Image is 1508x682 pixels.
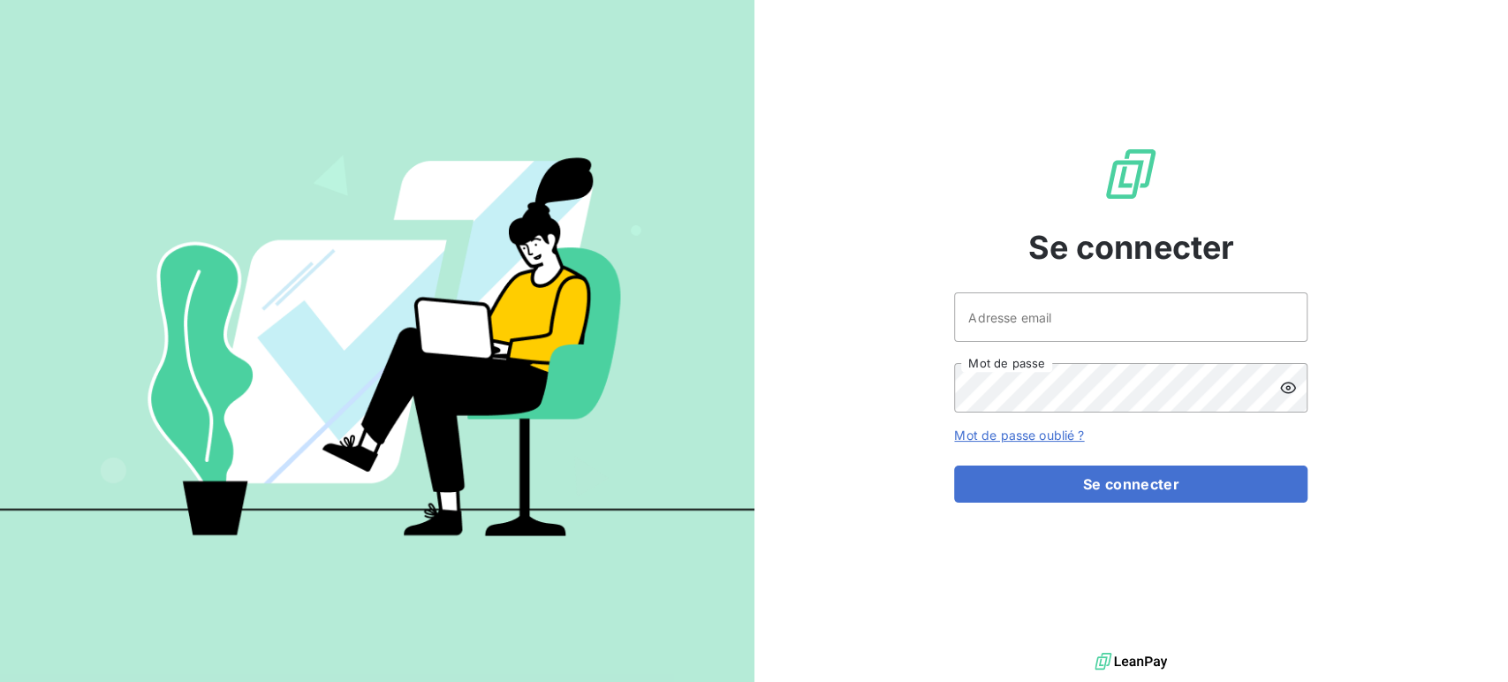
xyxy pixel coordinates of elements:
[1103,146,1159,202] img: Logo LeanPay
[954,428,1084,443] a: Mot de passe oublié ?
[1095,648,1167,675] img: logo
[954,292,1307,342] input: placeholder
[954,466,1307,503] button: Se connecter
[1027,224,1234,271] span: Se connecter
